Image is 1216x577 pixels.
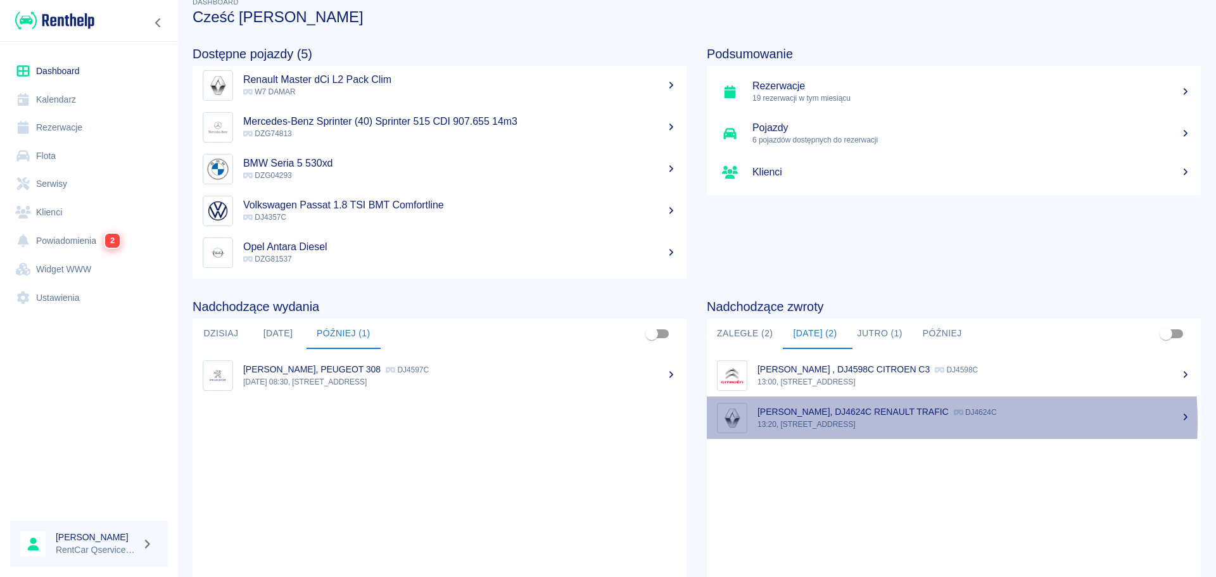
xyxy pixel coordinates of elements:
h4: Nadchodzące wydania [193,299,687,314]
a: Serwisy [10,170,168,198]
span: 2 [105,234,120,248]
a: ImageRenault Master dCi L2 Pack Clim W7 DAMAR [193,65,687,106]
h5: Klienci [752,166,1191,179]
button: Później (1) [307,319,381,349]
button: [DATE] (2) [783,319,847,349]
a: Pojazdy6 pojazdów dostępnych do rezerwacji [707,113,1201,155]
h4: Podsumowanie [707,46,1201,61]
a: Rezerwacje19 rezerwacji w tym miesiącu [707,71,1201,113]
a: Image[PERSON_NAME] , DJ4598C CITROEN C3 DJ4598C13:00, [STREET_ADDRESS] [707,354,1201,396]
a: Image[PERSON_NAME], DJ4624C RENAULT TRAFIC DJ4624C13:20, [STREET_ADDRESS] [707,396,1201,439]
span: DJ4357C [243,213,286,222]
img: Image [206,115,230,139]
a: Dashboard [10,57,168,86]
p: 6 pojazdów dostępnych do rezerwacji [752,134,1191,146]
a: ImageVolkswagen Passat 1.8 TSI BMT Comfortline DJ4357C [193,190,687,232]
img: Image [720,406,744,430]
p: [PERSON_NAME], PEUGEOT 308 [243,364,381,374]
a: Kalendarz [10,86,168,114]
h3: Cześć [PERSON_NAME] [193,8,1201,26]
p: [DATE] 08:30, [STREET_ADDRESS] [243,376,676,388]
p: DJ4624C [954,408,997,417]
img: Image [206,157,230,181]
button: Później [913,319,972,349]
a: Klienci [10,198,168,227]
img: Image [206,241,230,265]
h5: Mercedes-Benz Sprinter (40) Sprinter 515 CDI 907.655 14m3 [243,115,676,128]
p: [PERSON_NAME], DJ4624C RENAULT TRAFIC [757,407,949,417]
h5: BMW Seria 5 530xd [243,157,676,170]
img: Image [206,364,230,388]
img: Image [206,73,230,98]
h4: Nadchodzące zwroty [707,299,1201,314]
img: Image [720,364,744,388]
p: [PERSON_NAME] , DJ4598C CITROEN C3 [757,364,930,374]
h5: Rezerwacje [752,80,1191,92]
button: [DATE] [250,319,307,349]
h4: Dostępne pojazdy (5) [193,46,687,61]
a: Powiadomienia2 [10,226,168,255]
p: 13:00, [STREET_ADDRESS] [757,376,1191,388]
a: ImageMercedes-Benz Sprinter (40) Sprinter 515 CDI 907.655 14m3 DZG74813 [193,106,687,148]
a: Klienci [707,155,1201,190]
span: Pokaż przypisane tylko do mnie [640,322,664,346]
a: ImageBMW Seria 5 530xd DZG04293 [193,148,687,190]
p: RentCar Qservice Damar Parts [56,543,137,557]
a: Rezerwacje [10,113,168,142]
p: DJ4597C [386,365,429,374]
a: Renthelp logo [10,10,94,31]
img: Renthelp logo [15,10,94,31]
a: Widget WWW [10,255,168,284]
h5: Renault Master dCi L2 Pack Clim [243,73,676,86]
img: Image [206,199,230,223]
h5: Pojazdy [752,122,1191,134]
a: ImageOpel Antara Diesel DZG81537 [193,232,687,274]
p: DJ4598C [935,365,978,374]
a: Ustawienia [10,284,168,312]
h6: [PERSON_NAME] [56,531,137,543]
span: DZG74813 [243,129,292,138]
a: Image[PERSON_NAME], PEUGEOT 308 DJ4597C[DATE] 08:30, [STREET_ADDRESS] [193,354,687,396]
h5: Opel Antara Diesel [243,241,676,253]
span: DZG81537 [243,255,292,263]
a: Flota [10,142,168,170]
button: Jutro (1) [847,319,913,349]
h5: Volkswagen Passat 1.8 TSI BMT Comfortline [243,199,676,212]
p: 13:20, [STREET_ADDRESS] [757,419,1191,430]
p: 19 rezerwacji w tym miesiącu [752,92,1191,104]
span: DZG04293 [243,171,292,180]
button: Dzisiaj [193,319,250,349]
span: Pokaż przypisane tylko do mnie [1154,322,1178,346]
span: W7 DAMAR [243,87,296,96]
button: Zaległe (2) [707,319,783,349]
button: Zwiń nawigację [149,15,168,31]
